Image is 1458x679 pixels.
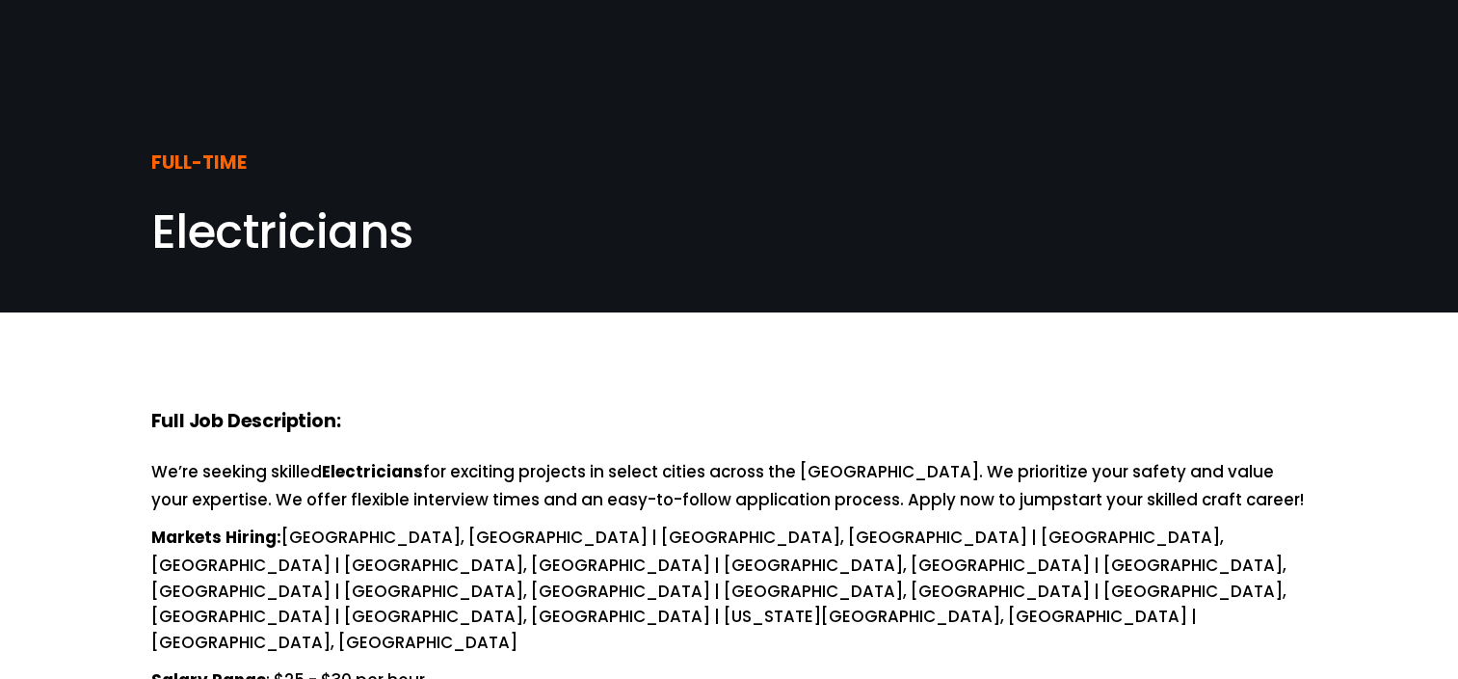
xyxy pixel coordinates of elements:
[151,525,1308,656] p: [GEOGRAPHIC_DATA], [GEOGRAPHIC_DATA] | [GEOGRAPHIC_DATA], [GEOGRAPHIC_DATA] | [GEOGRAPHIC_DATA], ...
[151,407,341,439] strong: Full Job Description:
[322,459,423,487] strong: Electricians
[151,200,413,264] span: Electricians
[151,149,247,180] strong: FULL-TIME
[151,459,1308,513] p: We’re seeking skilled for exciting projects in select cities across the [GEOGRAPHIC_DATA]. We pri...
[151,525,281,553] strong: Markets Hiring:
